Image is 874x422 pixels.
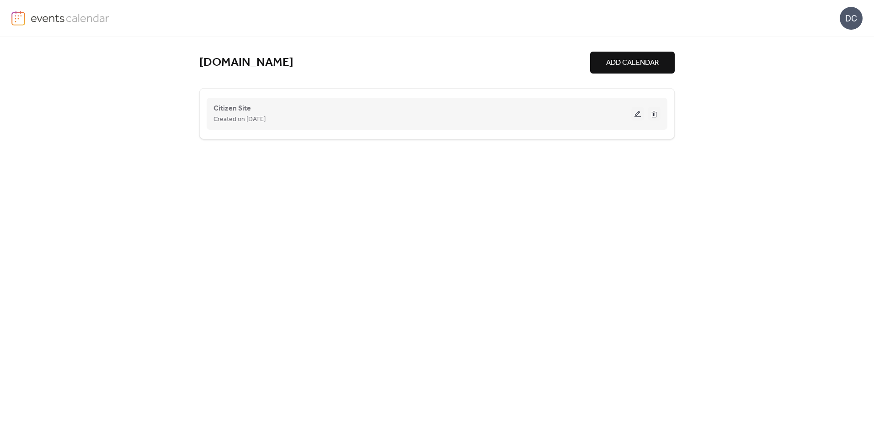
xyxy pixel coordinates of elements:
button: ADD CALENDAR [590,52,675,74]
a: [DOMAIN_NAME] [199,55,293,70]
div: DC [840,7,863,30]
img: logo [11,11,25,26]
a: Citizen Site [213,106,251,111]
span: ADD CALENDAR [606,58,659,69]
img: logo-type [31,11,110,25]
span: Created on [DATE] [213,114,266,125]
span: Citizen Site [213,103,251,114]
